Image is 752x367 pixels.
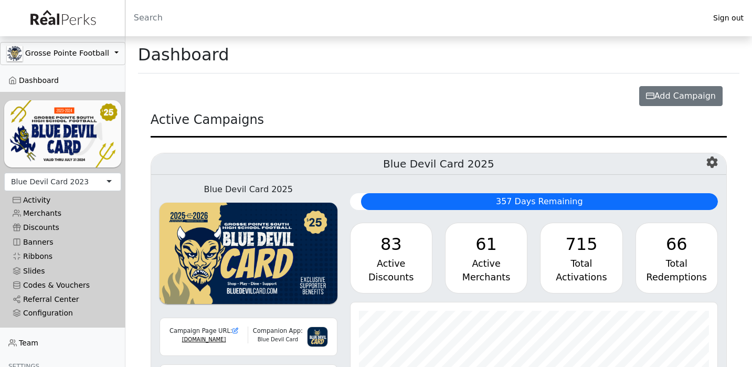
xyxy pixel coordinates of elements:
button: Add Campaign [639,86,723,106]
a: Sign out [705,11,752,25]
div: Active Campaigns [151,110,727,138]
div: Blue Devil Card 2025 [160,183,337,196]
div: 66 [644,232,709,257]
div: Blue Devil Card [248,335,307,343]
div: Merchants [454,270,518,284]
img: GAa1zriJJmkmu1qRtUwg8x1nQwzlKm3DoqW9UgYl.jpg [7,46,23,61]
div: Activations [549,270,613,284]
div: Campaign Page URL: [166,327,241,335]
h1: Dashboard [138,45,229,65]
div: 83 [359,232,423,257]
img: real_perks_logo-01.svg [25,6,100,30]
a: Slides [4,264,121,278]
a: 83 Active Discounts [350,223,432,293]
a: 66 Total Redemptions [636,223,718,293]
img: YNIl3DAlDelxGQFo2L2ARBV2s5QDnXUOFwQF9zvk.png [4,100,121,167]
a: Ribbons [4,249,121,264]
a: 61 Active Merchants [445,223,527,293]
img: 3g6IGvkLNUf97zVHvl5PqY3f2myTnJRpqDk2mpnC.png [307,327,327,347]
div: Discounts [359,270,423,284]
div: 61 [454,232,518,257]
div: Active [359,257,423,270]
h5: Blue Devil Card 2025 [151,153,726,175]
a: Discounts [4,221,121,235]
a: Codes & Vouchers [4,278,121,292]
img: WvZzOez5OCqmO91hHZfJL7W2tJ07LbGMjwPPNJwI.png [160,203,337,305]
a: Banners [4,235,121,249]
div: Total [549,257,613,270]
div: 715 [549,232,613,257]
a: 715 Total Activations [540,223,622,293]
div: 357 Days Remaining [361,193,718,210]
div: Companion App: [248,327,307,335]
div: Total [644,257,709,270]
a: Referral Center [4,292,121,307]
div: Blue Devil Card 2023 [11,176,89,187]
div: Redemptions [644,270,709,284]
input: Search [125,5,705,30]
a: Merchants [4,206,121,221]
a: [DOMAIN_NAME] [182,337,226,342]
div: Activity [13,196,113,205]
div: Active [454,257,518,270]
div: Configuration [13,309,113,318]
